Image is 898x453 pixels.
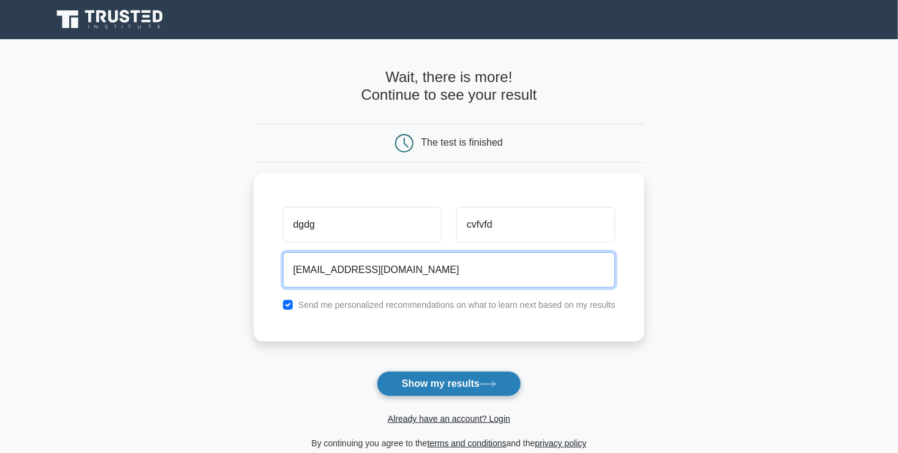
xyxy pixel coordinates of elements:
div: By continuing you agree to the and the [246,436,652,451]
button: Show my results [377,371,521,397]
input: Email [283,252,616,288]
a: terms and conditions [428,438,507,448]
div: The test is finished [421,137,503,148]
a: Already have an account? Login [388,414,510,424]
input: First name [283,207,442,242]
input: Last name [456,207,615,242]
a: privacy policy [535,438,587,448]
h4: Wait, there is more! Continue to see your result [254,69,645,104]
label: Send me personalized recommendations on what to learn next based on my results [298,300,616,310]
